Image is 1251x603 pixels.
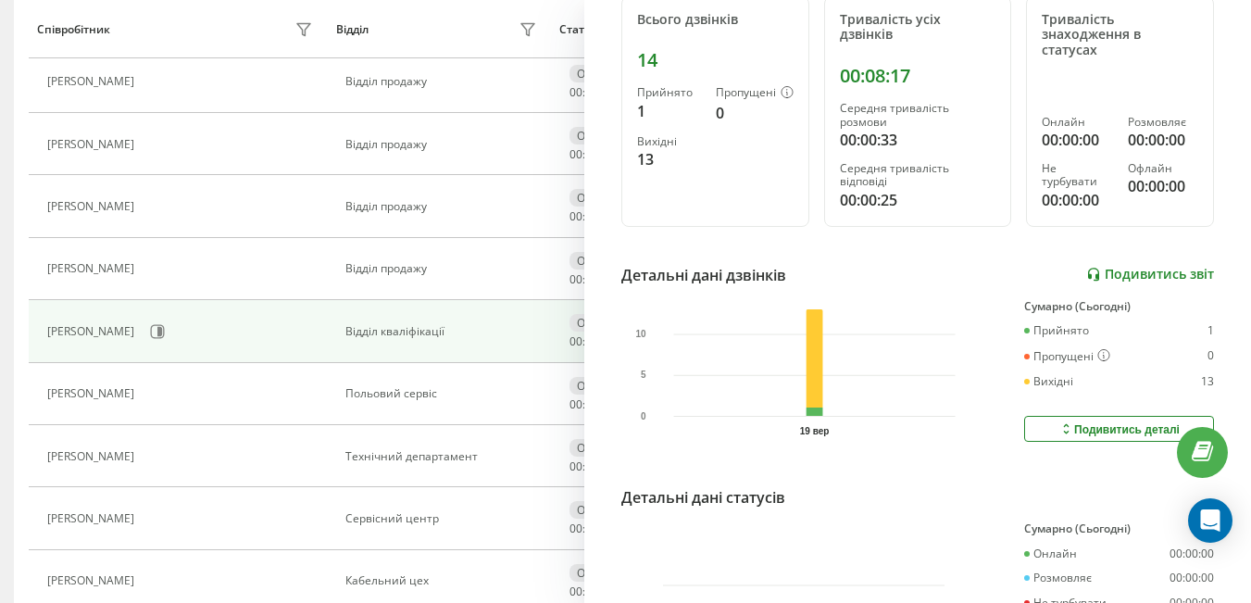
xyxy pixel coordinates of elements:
[569,585,614,598] div: : :
[1042,116,1112,129] div: Онлайн
[1188,498,1232,543] div: Open Intercom Messenger
[569,84,582,100] span: 00
[569,333,582,349] span: 00
[840,129,996,151] div: 00:00:33
[569,396,582,412] span: 00
[1024,375,1073,388] div: Вихідні
[569,65,629,82] div: Офлайн
[47,138,139,151] div: [PERSON_NAME]
[569,459,582,474] span: 00
[1024,416,1214,442] button: Подивитись деталі
[47,512,139,525] div: [PERSON_NAME]
[1170,547,1214,560] div: 00:00:00
[637,86,701,99] div: Прийнято
[569,335,614,348] div: : :
[1024,572,1092,584] div: Розмовляє
[569,271,582,287] span: 00
[345,200,541,213] div: Відділ продажу
[569,189,629,207] div: Офлайн
[840,162,996,189] div: Середня тривалість відповіді
[569,564,629,582] div: Офлайн
[637,12,794,28] div: Всього дзвінків
[635,329,646,339] text: 10
[637,148,701,170] div: 13
[345,387,541,400] div: Польовий сервіс
[569,521,582,536] span: 00
[840,189,996,211] div: 00:00:25
[641,410,646,421] text: 0
[569,584,582,599] span: 00
[1207,324,1214,337] div: 1
[1128,175,1198,197] div: 00:00:00
[840,102,996,129] div: Середня тривалість розмови
[1128,162,1198,175] div: Офлайн
[345,75,541,88] div: Відділ продажу
[840,12,996,44] div: Тривалість усіх дзвінків
[569,148,614,161] div: : :
[637,135,701,148] div: Вихідні
[840,65,996,87] div: 00:08:17
[569,127,629,144] div: Офлайн
[1024,300,1214,313] div: Сумарно (Сьогодні)
[1128,116,1198,129] div: Розмовляє
[569,86,614,99] div: : :
[345,325,541,338] div: Відділ кваліфікації
[336,23,369,36] div: Відділ
[1024,547,1077,560] div: Онлайн
[47,450,139,463] div: [PERSON_NAME]
[641,370,646,380] text: 5
[1042,162,1112,189] div: Не турбувати
[569,314,629,332] div: Офлайн
[569,460,614,473] div: : :
[559,23,595,36] div: Статус
[716,102,794,124] div: 0
[569,273,614,286] div: : :
[637,100,701,122] div: 1
[47,262,139,275] div: [PERSON_NAME]
[569,377,629,395] div: Офлайн
[569,522,614,535] div: : :
[1024,324,1089,337] div: Прийнято
[621,264,786,286] div: Детальні дані дзвінків
[345,512,541,525] div: Сервісний центр
[569,208,582,224] span: 00
[37,23,110,36] div: Співробітник
[47,387,139,400] div: [PERSON_NAME]
[1042,189,1112,211] div: 00:00:00
[1058,421,1180,436] div: Подивитись деталі
[716,86,794,101] div: Пропущені
[569,210,614,223] div: : :
[47,325,139,338] div: [PERSON_NAME]
[345,138,541,151] div: Відділ продажу
[47,574,139,587] div: [PERSON_NAME]
[345,262,541,275] div: Відділ продажу
[569,146,582,162] span: 00
[1042,12,1198,58] div: Тривалість знаходження в статусах
[1201,375,1214,388] div: 13
[345,450,541,463] div: Технічний департамент
[1024,522,1214,535] div: Сумарно (Сьогодні)
[345,574,541,587] div: Кабельний цех
[1042,129,1112,151] div: 00:00:00
[1086,267,1214,283] a: Подивитись звіт
[569,252,629,270] div: Офлайн
[569,439,629,457] div: Офлайн
[1024,349,1110,364] div: Пропущені
[1170,572,1214,584] div: 00:00:00
[800,426,830,436] text: 19 вер
[1128,129,1198,151] div: 00:00:00
[1207,349,1214,364] div: 0
[569,501,629,519] div: Офлайн
[47,200,139,213] div: [PERSON_NAME]
[637,49,794,71] div: 14
[621,486,785,509] div: Детальні дані статусів
[47,75,139,88] div: [PERSON_NAME]
[569,398,614,411] div: : :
